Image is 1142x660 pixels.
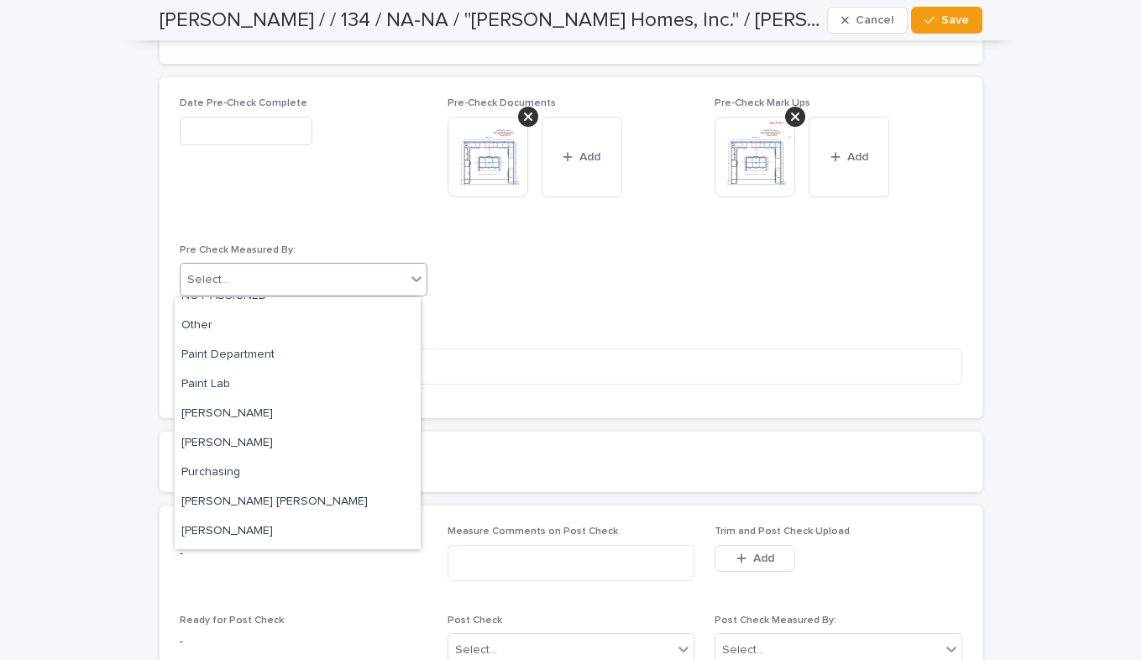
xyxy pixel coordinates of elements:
div: Other [175,312,421,341]
div: Paint Department [175,341,421,370]
p: - [180,633,427,651]
button: Add [542,117,622,197]
button: Add [809,117,889,197]
div: Paint Lab [175,370,421,400]
div: Select... [722,642,764,659]
div: Ray Ramirez [175,517,421,547]
span: Ready for Post Check [180,615,284,626]
span: Measure Comments on Post Check [448,526,618,537]
div: NOT ASSIGNED [175,282,421,312]
button: Save [911,7,982,34]
div: Purchasing [175,458,421,488]
p: - [180,545,427,563]
span: Save [941,14,969,26]
span: Add [579,151,600,163]
span: Pre-Check Documents [448,98,556,108]
button: Add [715,545,795,572]
span: Trim and Post Check Upload [715,526,850,537]
span: Pre-Check Mark Ups [715,98,810,108]
button: Cancel [827,7,908,34]
span: Add [753,553,774,564]
div: Select... [455,642,497,659]
span: Pre Check Measured By: [180,245,296,255]
span: Cancel [856,14,893,26]
div: Paul Heredia [175,400,421,429]
div: Phillip Jones [175,429,421,458]
span: Post Check [448,615,502,626]
div: Raymie Williams [175,547,421,576]
span: Post Check Measured By: [715,615,836,626]
span: Add [847,151,868,163]
h2: [PERSON_NAME] / / 134 / NA-NA / "[PERSON_NAME] Homes, Inc." / [PERSON_NAME] [160,8,820,33]
span: Date Pre-Check Complete [180,98,307,108]
div: Select... [187,271,229,289]
div: Raul Enrique [175,488,421,517]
